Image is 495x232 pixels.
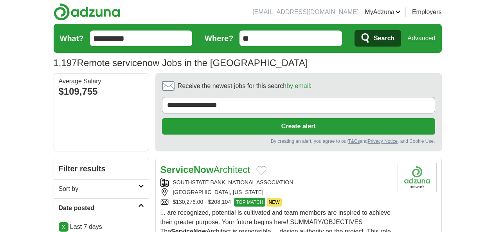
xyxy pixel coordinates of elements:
div: $130,276.00 - $208,104 [160,198,391,207]
img: Company logo [398,163,437,192]
button: Search [355,30,401,47]
label: What? [60,32,84,44]
a: Employers [412,7,442,17]
div: SOUTHSTATE BANK, NATIONAL ASSOCIATION [160,178,391,187]
a: Sort by [54,179,149,198]
h2: Date posted [59,203,138,213]
h2: Filter results [54,158,149,179]
label: Where? [205,32,233,44]
div: Average Salary [59,78,144,85]
span: TOP MATCH [234,198,265,207]
a: Advanced [407,31,435,46]
p: Last 7 days [59,222,144,232]
span: Search [374,31,394,46]
span: Receive the newest jobs for this search : [178,81,311,91]
button: Create alert [162,118,435,135]
strong: ServiceNow [160,164,214,175]
a: X [59,222,68,232]
div: $109,755 [59,85,144,99]
a: MyAdzuna [365,7,401,17]
div: [GEOGRAPHIC_DATA], [US_STATE] [160,188,391,196]
a: ServiceNowArchitect [160,164,250,175]
h2: Sort by [59,184,138,194]
li: [EMAIL_ADDRESS][DOMAIN_NAME] [252,7,358,17]
span: NEW [267,198,282,207]
h1: Remote servicenow Jobs in the [GEOGRAPHIC_DATA] [54,58,308,68]
a: by email [286,83,310,89]
a: Date posted [54,198,149,218]
a: T&Cs [348,138,360,144]
img: Adzuna logo [54,3,120,21]
button: Add to favorite jobs [256,166,266,175]
div: By creating an alert, you agree to our and , and Cookie Use. [162,138,435,145]
a: Privacy Notice [367,138,398,144]
span: 1,197 [54,56,77,70]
